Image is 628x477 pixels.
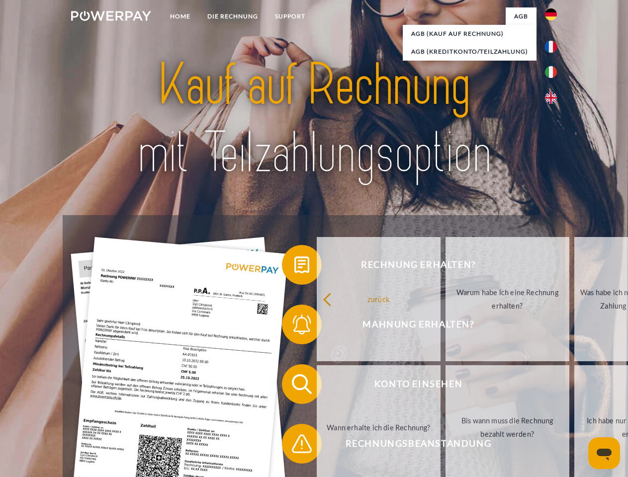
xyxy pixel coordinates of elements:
[282,245,540,285] button: Rechnung erhalten?
[545,41,557,53] img: fr
[451,414,563,441] div: Bis wann muss die Rechnung bezahlt werden?
[162,7,199,25] a: Home
[282,364,540,404] button: Konto einsehen
[199,7,267,25] a: DIE RECHNUNG
[403,43,537,61] a: AGB (Kreditkonto/Teilzahlung)
[289,252,314,277] img: qb_bill.svg
[545,66,557,78] img: it
[95,48,533,190] img: title-powerpay_de.svg
[282,305,540,344] button: Mahnung erhalten?
[71,11,151,21] img: logo-powerpay-white.svg
[289,372,314,397] img: qb_search.svg
[588,437,620,469] iframe: Schaltfläche zum Öffnen des Messaging-Fensters
[403,25,537,43] a: AGB (Kauf auf Rechnung)
[282,424,540,464] button: Rechnungsbeanstandung
[506,7,537,25] a: agb
[323,420,435,434] div: Wann erhalte ich die Rechnung?
[289,431,314,456] img: qb_warning.svg
[545,8,557,20] img: de
[267,7,314,25] a: SUPPORT
[323,292,435,306] div: zurück
[289,312,314,337] img: qb_bell.svg
[545,92,557,104] img: en
[451,286,563,313] div: Warum habe ich eine Rechnung erhalten?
